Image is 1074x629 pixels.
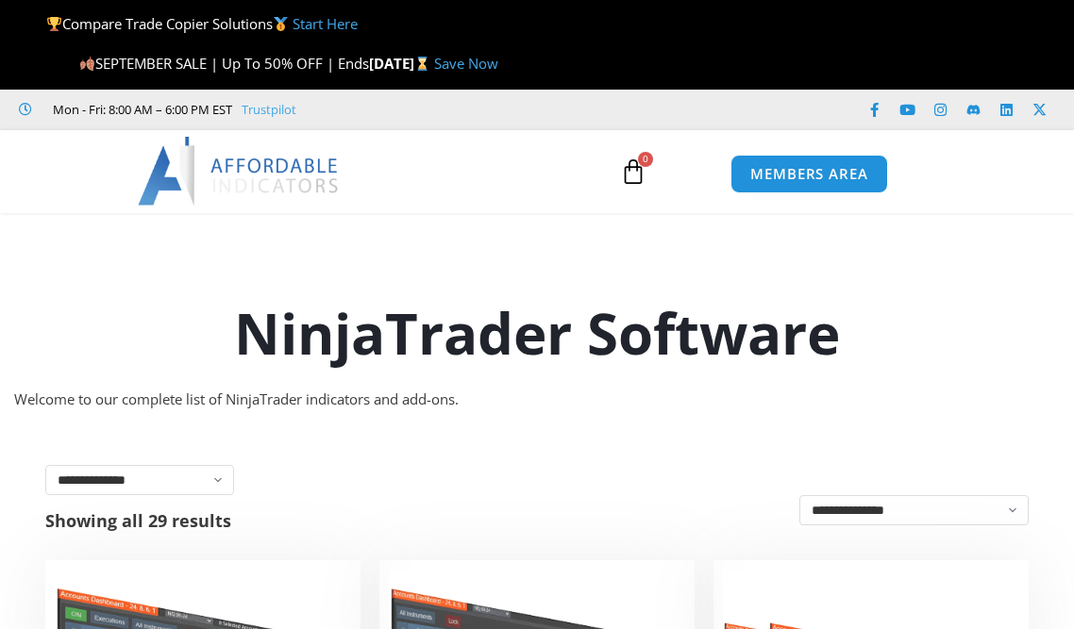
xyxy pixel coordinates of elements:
div: Welcome to our complete list of NinjaTrader indicators and add-ons. [14,387,1060,413]
span: Mon - Fri: 8:00 AM – 6:00 PM EST [48,98,232,121]
img: 🍂 [80,57,94,71]
img: 🥇 [274,17,288,31]
h1: NinjaTrader Software [14,293,1060,372]
a: Trustpilot [242,98,296,121]
a: MEMBERS AREA [730,155,888,193]
p: Showing all 29 results [45,512,231,529]
span: Compare Trade Copier Solutions [46,14,358,33]
img: LogoAI | Affordable Indicators – NinjaTrader [138,137,341,205]
strong: [DATE] [369,54,434,73]
select: Shop order [799,495,1029,525]
a: 0 [592,144,675,199]
span: MEMBERS AREA [750,167,868,181]
a: Save Now [434,54,498,73]
img: 🏆 [47,17,61,31]
span: 0 [638,152,653,167]
a: Start Here [293,14,358,33]
img: ⌛ [415,57,429,71]
span: SEPTEMBER SALE | Up To 50% OFF | Ends [79,54,369,73]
